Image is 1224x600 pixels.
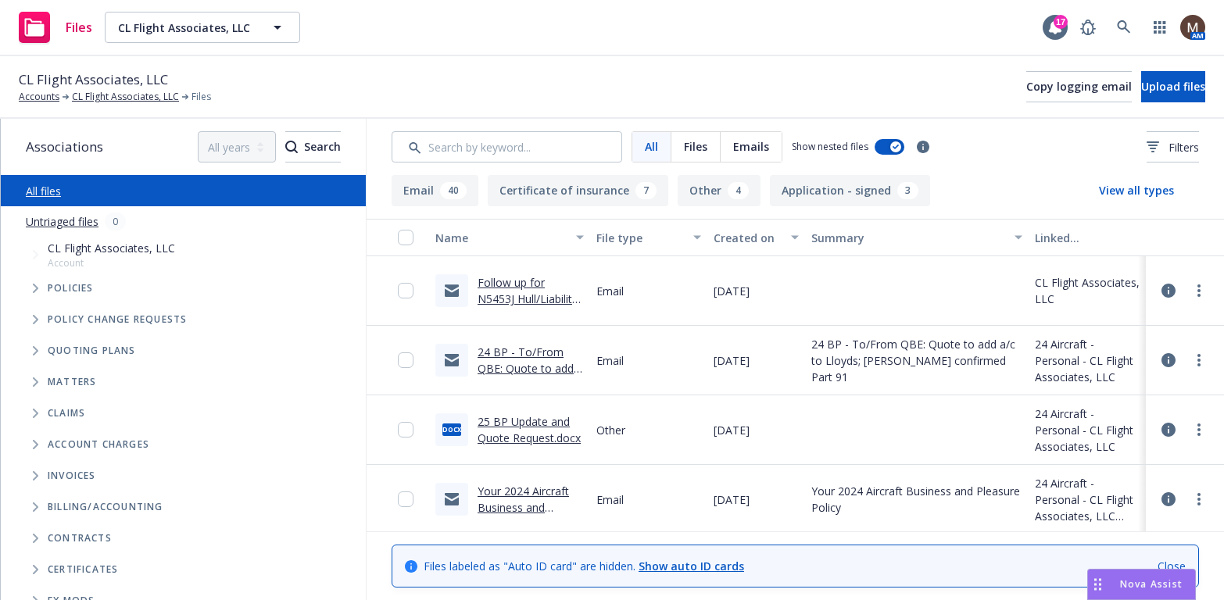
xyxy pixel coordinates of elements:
div: 17 [1054,15,1068,29]
span: Your 2024 Aircraft Business and Pleasure Policy [811,483,1022,516]
div: 24 Aircraft - Personal - CL Flight Associates, LLC [1035,405,1140,455]
div: 0 [105,212,126,230]
span: Copy logging email [1026,79,1132,94]
span: [DATE] [714,352,750,369]
span: Billing/Accounting [48,502,163,512]
span: Email [596,352,624,369]
span: All [645,138,658,155]
a: more [1190,281,1208,300]
div: 3 [897,182,918,199]
span: Account charges [48,440,149,449]
a: Follow up for N5453J Hull/Liability Renewal – Request for Updates [478,275,578,339]
button: CL Flight Associates, LLC [105,12,300,43]
span: Files labeled as "Auto ID card" are hidden. [424,558,744,574]
span: Contracts [48,534,112,543]
button: Application - signed [770,175,930,206]
a: more [1190,351,1208,370]
div: Summary [811,230,1005,246]
span: Files [66,21,92,34]
span: Filters [1147,139,1199,155]
span: [DATE] [714,491,750,508]
div: Drag to move [1088,570,1108,599]
input: Toggle Row Selected [398,352,413,368]
span: Certificates [48,565,118,574]
span: CL Flight Associates, LLC [19,70,168,90]
span: Quoting plans [48,346,136,355]
button: Linked associations [1029,219,1146,256]
span: [DATE] [714,283,750,299]
a: Files [13,5,98,49]
span: Policies [48,284,94,293]
div: Linked associations [1035,230,1140,246]
a: Search [1108,12,1140,43]
span: Matters [48,377,96,387]
span: CL Flight Associates, LLC [48,240,175,256]
a: more [1190,490,1208,509]
a: 25 BP Update and Quote Request.docx [478,414,581,445]
button: SearchSearch [285,131,341,162]
span: Account [48,256,175,270]
button: Email [392,175,478,206]
span: Files [684,138,707,155]
div: CL Flight Associates, LLC [1035,274,1140,307]
a: Report a Bug [1072,12,1104,43]
img: photo [1180,15,1205,40]
span: [DATE] [714,422,750,438]
span: Other [596,422,625,438]
button: Upload files [1141,71,1205,102]
div: 4 [728,182,749,199]
input: Search by keyword... [392,131,622,162]
div: Created on [714,230,782,246]
button: Filters [1147,131,1199,162]
span: Invoices [48,471,96,480]
input: Toggle Row Selected [398,283,413,298]
span: Show nested files [792,140,868,153]
span: Filters [1169,139,1199,155]
a: Switch app [1144,12,1176,43]
input: Select all [398,230,413,245]
div: Tree Example [1,237,366,491]
span: Upload files [1141,79,1205,94]
span: CL Flight Associates, LLC [118,20,253,36]
button: Name [429,219,590,256]
a: 24 BP - To/From QBE: Quote to add a/c to Lloyds; [PERSON_NAME] confirmed Part 91.msg [478,345,574,441]
button: File type [590,219,707,256]
button: Created on [707,219,805,256]
svg: Search [285,141,298,153]
div: Name [435,230,567,246]
div: 7 [635,182,657,199]
a: CL Flight Associates, LLC [72,90,179,104]
div: 40 [440,182,467,199]
a: more [1190,420,1208,439]
span: Email [596,491,624,508]
button: Summary [805,219,1029,256]
span: 24 BP - To/From QBE: Quote to add a/c to Lloyds; [PERSON_NAME] confirmed Part 91 [811,336,1022,385]
button: Nova Assist [1087,569,1196,600]
a: Show auto ID cards [639,559,744,573]
span: Files [191,90,211,104]
span: Claims [48,409,85,418]
span: Policy change requests [48,315,187,324]
a: Accounts [19,90,59,104]
div: File type [596,230,684,246]
div: 24 Aircraft - Personal - CL Flight Associates, LLC [1035,475,1140,524]
input: Toggle Row Selected [398,491,413,507]
button: Certificate of insurance [488,175,668,206]
span: docx [442,423,461,435]
a: Close [1158,558,1186,574]
span: Emails [733,138,769,155]
button: Copy logging email [1026,71,1132,102]
button: View all types [1074,175,1199,206]
a: All files [26,184,61,198]
input: Toggle Row Selected [398,422,413,437]
a: Untriaged files [26,213,98,230]
span: Email [596,283,624,299]
a: Your 2024 Aircraft Business and Pleasure Policy [478,484,569,531]
div: 24 Aircraft - Personal - CL Flight Associates, LLC [1035,336,1140,385]
span: Associations [26,137,103,157]
div: Search [285,132,341,162]
button: Other [678,175,761,206]
span: Nova Assist [1120,577,1183,591]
